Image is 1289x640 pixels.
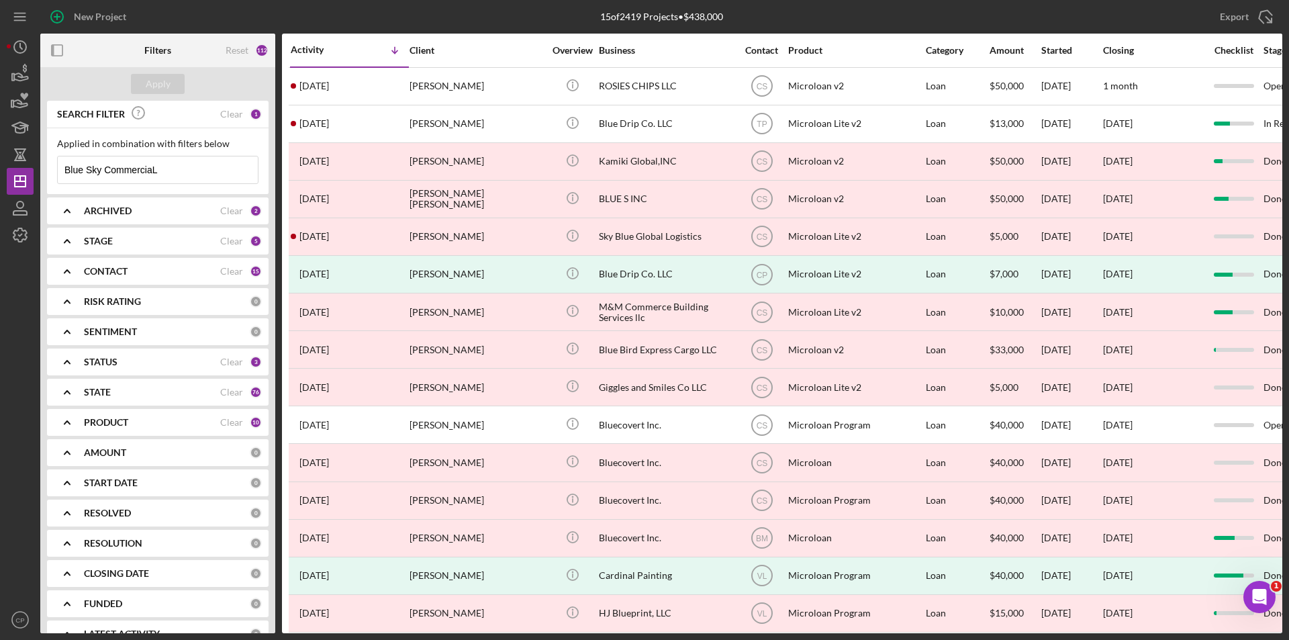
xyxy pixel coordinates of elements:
[410,106,544,142] div: [PERSON_NAME]
[599,520,733,556] div: Bluecovert Inc.
[1041,332,1102,367] div: [DATE]
[250,567,262,580] div: 0
[1041,219,1102,255] div: [DATE]
[7,606,34,633] button: CP
[788,520,922,556] div: Microloan
[250,326,262,338] div: 0
[1271,581,1282,592] span: 1
[15,616,24,624] text: CP
[410,257,544,292] div: [PERSON_NAME]
[599,596,733,631] div: HJ Blueprint, LLC
[410,68,544,104] div: [PERSON_NAME]
[250,356,262,368] div: 3
[299,382,329,393] time: 2023-11-11 23:28
[926,106,988,142] div: Loan
[299,533,329,543] time: 2023-06-20 17:16
[250,265,262,277] div: 15
[990,558,1040,594] div: $40,000
[599,106,733,142] div: Blue Drip Co. LLC
[788,332,922,367] div: Microloan v2
[84,205,132,216] b: ARCHIVED
[788,596,922,631] div: Microloan Program
[599,332,733,367] div: Blue Bird Express Cargo LLC
[599,445,733,480] div: Bluecovert Inc.
[990,45,1040,56] div: Amount
[1103,230,1133,242] time: [DATE]
[1103,419,1133,430] time: [DATE]
[926,483,988,518] div: Loan
[1205,45,1262,56] div: Checklist
[299,231,329,242] time: 2024-07-17 19:22
[1103,494,1133,506] time: [DATE]
[990,68,1040,104] div: $50,000
[250,235,262,247] div: 5
[220,205,243,216] div: Clear
[788,445,922,480] div: Microloan
[291,44,350,55] div: Activity
[410,369,544,405] div: [PERSON_NAME]
[926,520,988,556] div: Loan
[1103,570,1133,581] div: [DATE]
[220,266,243,277] div: Clear
[1103,607,1133,619] time: [DATE]
[926,369,988,405] div: Loan
[299,269,329,279] time: 2024-03-25 17:00
[299,307,329,318] time: 2024-03-12 23:49
[250,537,262,549] div: 0
[299,156,329,167] time: 2025-03-06 01:04
[1041,294,1102,330] div: [DATE]
[250,447,262,459] div: 0
[756,383,767,392] text: CS
[990,106,1040,142] div: $13,000
[1103,457,1133,468] time: [DATE]
[788,257,922,292] div: Microloan Lite v2
[250,628,262,640] div: 0
[1041,558,1102,594] div: [DATE]
[84,326,137,337] b: SENTIMENT
[250,477,262,489] div: 0
[926,407,988,443] div: Loan
[146,74,171,94] div: Apply
[926,45,988,56] div: Category
[250,598,262,610] div: 0
[756,345,767,355] text: CS
[220,387,243,398] div: Clear
[84,477,138,488] b: START DATE
[255,44,269,57] div: 112
[299,457,329,468] time: 2023-07-21 17:03
[410,596,544,631] div: [PERSON_NAME]
[57,109,125,120] b: SEARCH FILTER
[756,82,767,91] text: CS
[84,598,122,609] b: FUNDED
[410,520,544,556] div: [PERSON_NAME]
[84,447,126,458] b: AMOUNT
[990,332,1040,367] div: $33,000
[299,608,329,619] time: 2021-12-10 22:04
[40,3,140,30] button: New Project
[410,45,544,56] div: Client
[990,144,1040,179] div: $50,000
[250,416,262,428] div: 10
[84,296,141,307] b: RISK RATING
[788,558,922,594] div: Microloan Program
[410,332,544,367] div: [PERSON_NAME]
[990,445,1040,480] div: $40,000
[1041,257,1102,292] div: [DATE]
[990,181,1040,217] div: $50,000
[84,387,111,398] b: STATE
[410,294,544,330] div: [PERSON_NAME]
[926,181,988,217] div: Loan
[547,45,598,56] div: Overview
[599,483,733,518] div: Bluecovert Inc.
[250,108,262,120] div: 1
[1103,118,1133,129] time: [DATE]
[299,345,329,355] time: 2024-03-01 21:24
[84,417,128,428] b: PRODUCT
[990,219,1040,255] div: $5,000
[926,257,988,292] div: Loan
[57,138,258,149] div: Applied in combination with filters below
[600,11,723,22] div: 15 of 2419 Projects • $438,000
[599,219,733,255] div: Sky Blue Global Logistics
[990,407,1040,443] div: $40,000
[84,508,131,518] b: RESOLVED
